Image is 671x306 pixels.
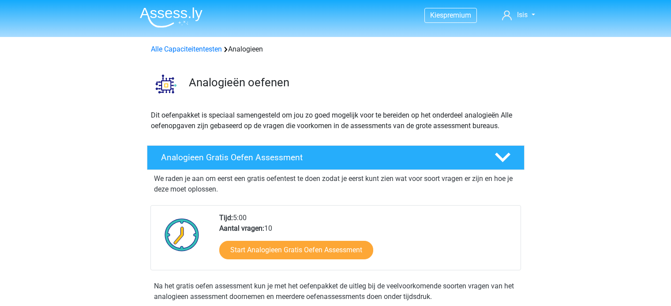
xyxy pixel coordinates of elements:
p: We raden je aan om eerst een gratis oefentest te doen zodat je eerst kunt zien wat voor soort vra... [154,173,517,195]
img: analogieen [147,65,185,103]
h3: Analogieën oefenen [189,76,517,89]
a: Analogieen Gratis Oefen Assessment [143,145,528,170]
span: premium [443,11,471,19]
span: Kies [430,11,443,19]
div: Analogieen [147,44,524,55]
h4: Analogieen Gratis Oefen Assessment [161,152,480,162]
a: Start Analogieen Gratis Oefen Assessment [219,241,373,259]
div: Na het gratis oefen assessment kun je met het oefenpakket de uitleg bij de veelvoorkomende soorte... [150,281,521,302]
b: Tijd: [219,214,233,222]
a: Isis [499,10,538,20]
a: Kiespremium [425,9,476,21]
span: Isis [517,11,528,19]
div: 5:00 10 [213,213,520,270]
img: Klok [160,213,204,257]
p: Dit oefenpakket is speciaal samengesteld om jou zo goed mogelijk voor te bereiden op het onderdee... [151,110,521,131]
img: Assessly [140,7,202,28]
b: Aantal vragen: [219,224,264,232]
a: Alle Capaciteitentesten [151,45,222,53]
